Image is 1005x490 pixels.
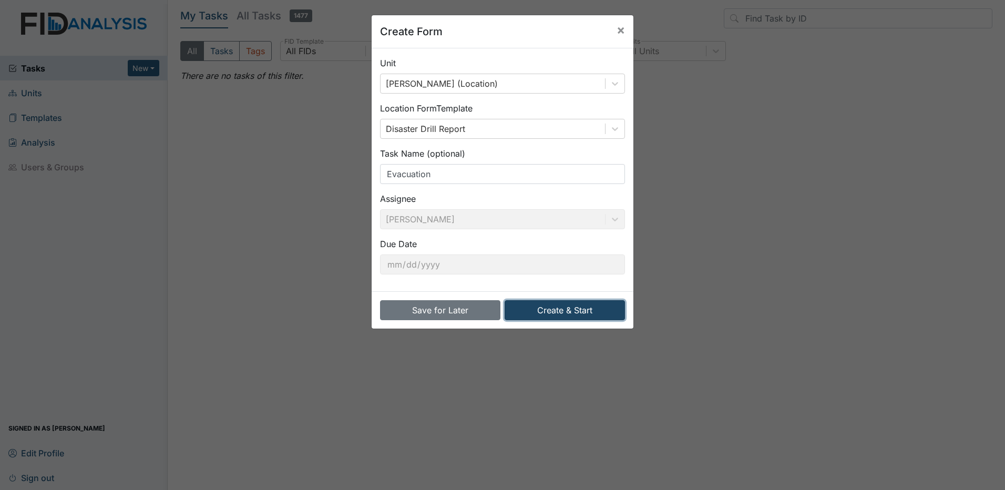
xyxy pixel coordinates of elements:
[617,22,625,37] span: ×
[380,192,416,205] label: Assignee
[380,24,443,39] h5: Create Form
[386,122,465,135] div: Disaster Drill Report
[386,77,498,90] div: [PERSON_NAME] (Location)
[608,15,633,45] button: Close
[380,238,417,250] label: Due Date
[380,147,465,160] label: Task Name (optional)
[380,57,396,69] label: Unit
[505,300,625,320] button: Create & Start
[380,300,500,320] button: Save for Later
[380,102,473,115] label: Location Form Template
